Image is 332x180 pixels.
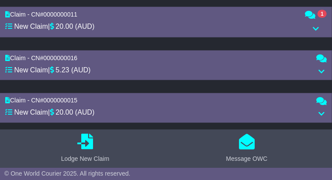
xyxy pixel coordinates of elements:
span: New Claim [14,109,48,116]
div: Message OWC [226,154,268,163]
div: Lodge New Claim [61,154,110,163]
span: 0000000016 [43,54,77,61]
span: New Claim [14,23,48,30]
span: 5.23 (AUD) [55,66,90,74]
span: 0000000015 [43,97,77,104]
h5: Claim - CN# [5,98,308,104]
span: 0000000011 [43,11,77,18]
span: 20.00 (AUD) [55,109,94,116]
span: 1 [318,10,327,18]
div: Claim - CN#0000000015 New Claim| 20.00 (AUD) [5,98,327,119]
h5: Claim - CN# [5,11,297,18]
button: Message OWC [221,134,273,163]
h5: Claim - CN# [5,55,308,61]
div: Claim - CN#0000000016 New Claim| 5.23 (AUD) [5,55,327,76]
span: © One World Courier 2025. All rights reserved. [4,170,131,177]
div: | [1,98,312,119]
div: Claim - CN#0000000011 New Claim| 20.00 (AUD) 1 [5,11,327,33]
div: | [1,55,312,76]
a: 1 [305,12,327,19]
div: | [1,11,301,33]
span: New Claim [14,66,48,74]
span: 20.00 (AUD) [55,23,94,30]
button: Lodge New Claim [56,134,115,163]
